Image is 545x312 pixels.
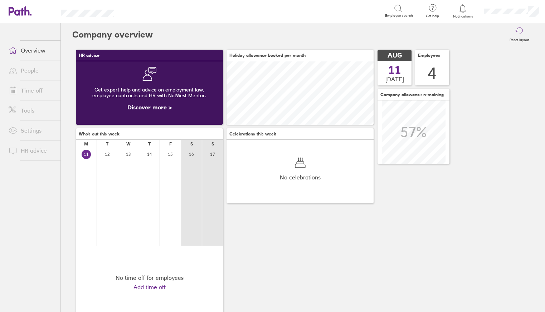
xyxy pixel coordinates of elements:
a: Time off [3,83,60,98]
span: Get help [421,14,444,18]
span: Employee search [385,14,413,18]
a: Settings [3,123,60,138]
span: Employees [418,53,440,58]
a: Add time off [133,284,166,290]
div: M [84,142,88,147]
span: Celebrations this week [229,132,276,137]
span: Company allowance remaining [380,92,444,97]
span: AUG [388,52,402,59]
a: Discover more > [127,104,172,111]
span: No celebrations [280,174,321,180]
span: 11 [388,64,401,76]
span: Holiday allowance booked per month [229,53,306,58]
div: W [126,142,131,147]
a: Tools [3,103,60,118]
div: T [148,142,151,147]
a: Notifications [451,4,475,19]
button: Reset layout [505,23,534,46]
div: Search [133,8,152,14]
span: Who's out this week [79,132,120,137]
div: F [169,142,172,147]
a: People [3,63,60,78]
label: Reset layout [505,36,534,42]
span: HR advice [79,53,99,58]
div: S [211,142,214,147]
div: No time off for employees [116,274,184,281]
span: Notifications [451,14,475,19]
div: Get expert help and advice on employment law, employee contracts and HR with NatWest Mentor. [82,81,217,104]
span: [DATE] [385,76,404,82]
div: 4 [428,64,437,83]
a: HR advice [3,143,60,158]
h2: Company overview [72,23,153,46]
a: Overview [3,43,60,58]
div: T [106,142,108,147]
div: S [190,142,193,147]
